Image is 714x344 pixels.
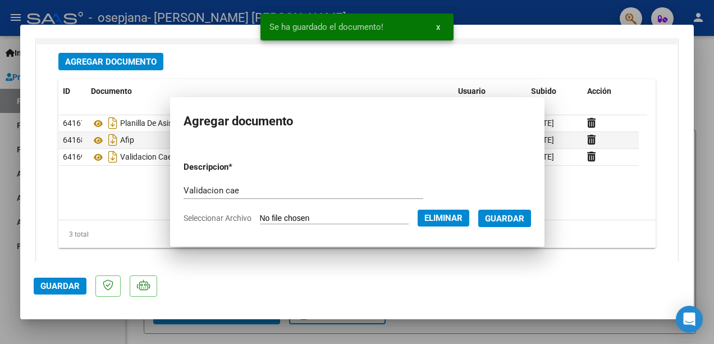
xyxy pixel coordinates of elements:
datatable-header-cell: Usuario [454,79,527,103]
datatable-header-cell: Subido [527,79,583,103]
span: Guardar [485,214,524,224]
button: Guardar [34,278,86,295]
div: DOCUMENTACIÓN RESPALDATORIA [36,44,678,274]
span: Guardar [40,281,80,291]
span: Subido [531,87,556,96]
i: Descargar documento [106,131,120,149]
p: Descripcion [184,161,288,174]
span: 64168 [63,135,85,144]
datatable-header-cell: ID [58,79,86,103]
span: Usuario [458,87,486,96]
span: Agregar Documento [65,57,157,67]
span: Eliminar [424,213,463,223]
datatable-header-cell: Documento [86,79,454,103]
button: Guardar [478,210,531,227]
span: Se ha guardado el documento! [269,21,383,33]
span: 64167 [63,119,85,128]
span: x [436,22,440,32]
span: 64169 [63,152,85,161]
span: Seleccionar Archivo [184,214,251,223]
span: ID [63,87,70,96]
i: Descargar documento [106,114,120,132]
div: 3 total [58,220,656,248]
span: Validacion Cae [91,153,172,162]
span: Documento [91,87,132,96]
datatable-header-cell: Acción [583,79,639,103]
div: Open Intercom Messenger [676,306,703,333]
h2: Agregar documento [184,111,531,132]
button: Agregar Documento [58,53,163,70]
span: Afip [91,136,134,145]
button: Eliminar [418,210,469,227]
span: Planilla De Asistencia [91,119,194,128]
i: Descargar documento [106,148,120,166]
span: Acción [587,87,611,96]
